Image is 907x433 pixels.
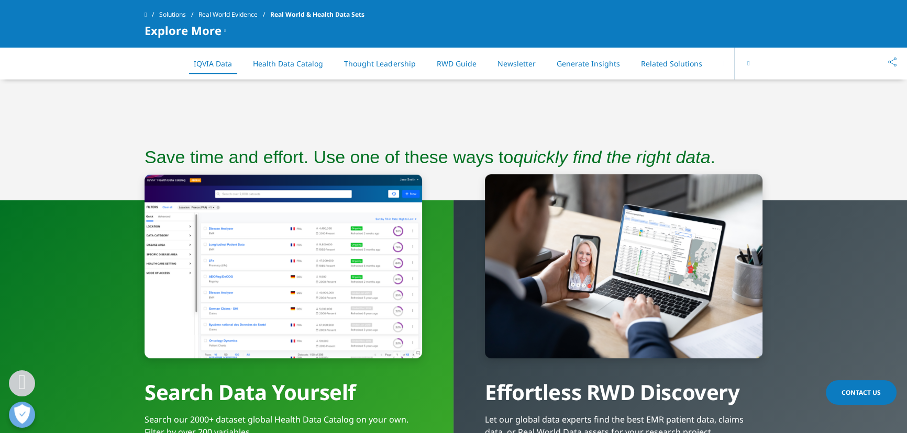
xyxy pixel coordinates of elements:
a: Solutions [159,5,198,24]
span: Save time and effort. Use one of these ways to . [145,147,715,167]
a: Contact Us [826,380,897,405]
span: Contact Us [842,388,881,397]
a: Related Solutions [640,59,702,69]
span: Real World & Health Data Sets [270,5,364,24]
a: IQVIA Data [194,59,232,69]
div: Search Data Yourself​ [145,358,422,405]
a: Generate Insights [556,59,620,69]
em: quickly find the right data [513,147,710,167]
span: Explore More [145,24,222,37]
a: Newsletter [497,59,535,69]
a: Thought Leadership [344,59,415,69]
div: Effortless RWD Discovery​ [485,358,762,405]
a: Real World Evidence [198,5,270,24]
a: Health Data Catalog [253,59,323,69]
a: Explore More [723,59,769,69]
button: Open Preferences [9,402,35,428]
a: RWD Guide [436,59,476,69]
